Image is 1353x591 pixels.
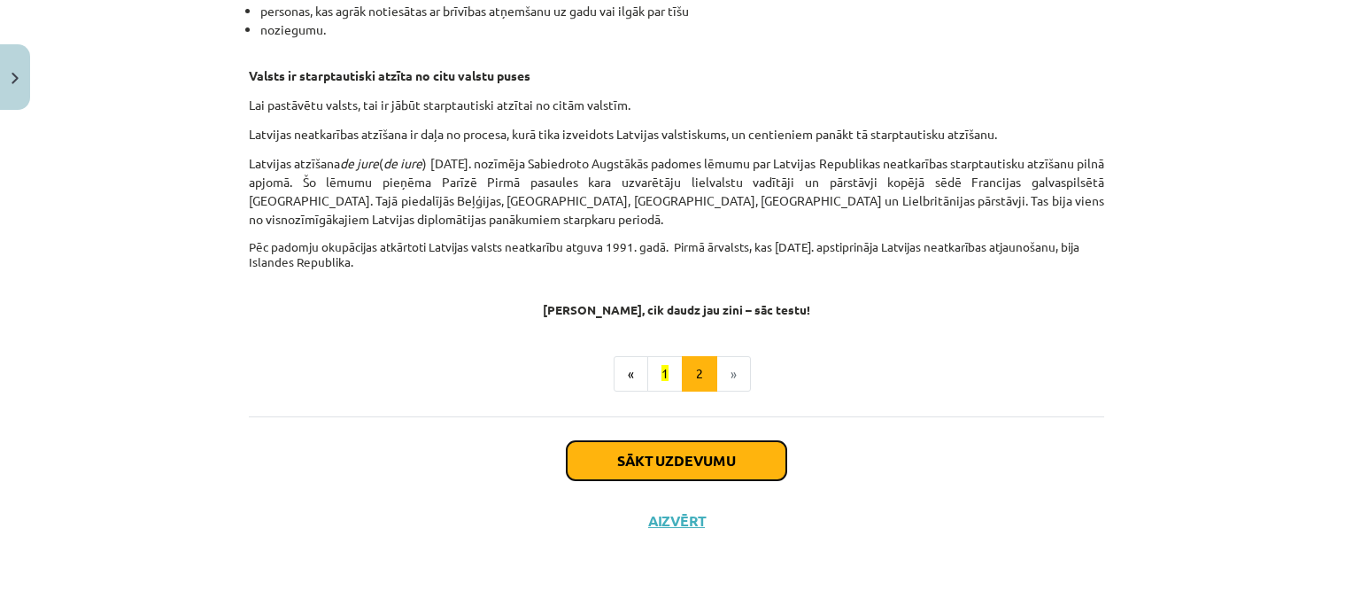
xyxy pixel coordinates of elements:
li: personas, kas agrāk notiesātas ar brīvības atņemšanu uz gadu vai ilgāk par tīšu [260,2,1104,20]
img: icon-close-lesson-0947bae3869378f0d4975bcd49f059093ad1ed9edebbc8119c70593378902aed.svg [12,73,19,84]
msreadoutspan: « [628,365,634,381]
strong: [PERSON_NAME], cik daudz jau zini – sāc testu! [543,301,810,317]
i: de jure [340,155,379,171]
i: de iure [383,155,422,171]
b: Valsts ir starptautiski atzīta no citu valstu puses [249,67,530,83]
button: 2 [682,356,717,392]
msreadoutspan: 1 [661,365,669,381]
p: Latvijas neatkarības atzīšana ir daļa no procesa, kurā tika izveidots Latvijas valstiskums, un ce... [249,125,1104,144]
button: « [614,356,648,392]
h4: Pēc padomju okupācijas atkārtoti Latvijas valsts neatkarību atguva 1991. gadā. Pirmā ārvalsts, ka... [249,239,1104,268]
p: Lai pastāvētu valsts, tai ir jābūt starptautiski atzītai no citām valstīm. [249,96,1104,114]
li: noziegumu. [260,20,1104,39]
button: Aizvērt [643,512,710,530]
msreadoutspan: 2 [696,365,703,381]
p: Latvijas atzīšana ( ) [DATE]. nozīmēja Sabiedroto Augstākās padomes lēmumu par Latvijas Republika... [249,154,1104,229]
button: Sākt uzdevumu [567,441,786,480]
nav: Page navigation example [249,356,1104,392]
button: 1 [647,356,683,392]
